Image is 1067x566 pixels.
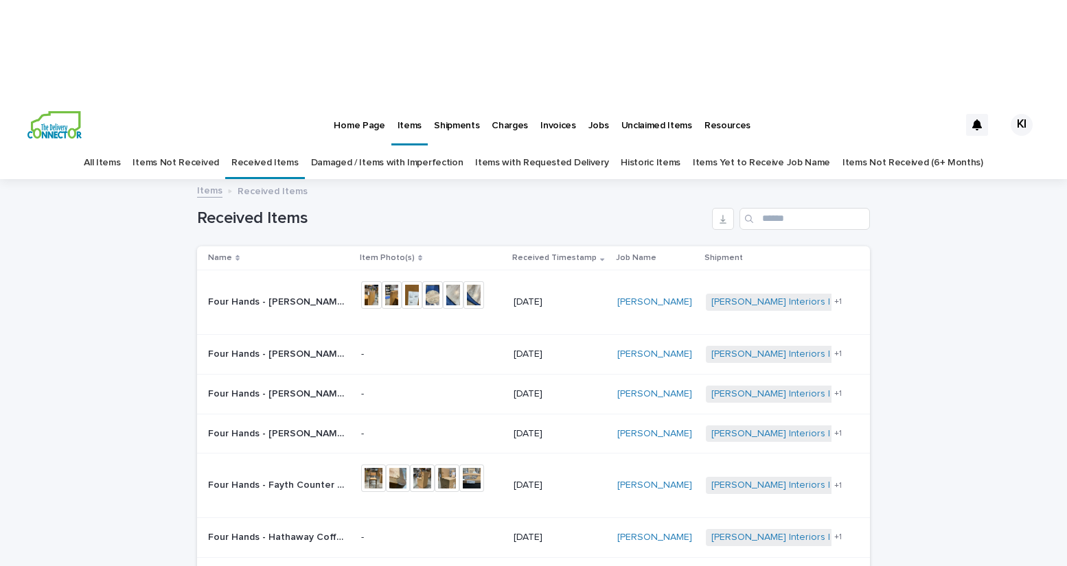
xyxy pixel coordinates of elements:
p: Name [208,250,232,266]
p: Unclaimed Items [621,103,692,132]
a: [PERSON_NAME] [617,388,692,400]
a: [PERSON_NAME] [617,296,692,308]
p: [DATE] [514,428,606,440]
div: KI [1011,114,1033,136]
a: [PERSON_NAME] [617,480,692,491]
p: Jobs [588,103,609,132]
span: + 1 [834,429,842,438]
p: Job Name [616,250,656,266]
a: Shipments [428,103,485,145]
p: - [361,388,498,400]
a: Unclaimed Items [615,103,698,145]
a: [PERSON_NAME] [617,428,692,440]
p: Invoices [540,103,576,132]
a: Items [197,182,222,198]
a: Charges [485,103,534,145]
a: Items Yet to Receive Job Name [693,147,830,179]
p: Four Hands - Corbett Coffee Table/SKU224138-006 | 73562 [208,294,348,308]
p: Resources [704,103,750,132]
p: Received Timestamp [512,250,597,266]
p: Shipments [434,103,479,132]
a: Home Page [328,103,391,145]
p: Four Hands - Jacques Floor Mirror/SKU228729-002 | 73605 [208,386,348,400]
a: [PERSON_NAME] Interiors | Inbound Shipment | 24195 [711,428,947,440]
span: + 1 [834,350,842,358]
p: Four Hands - Hathaway Coffee Table/SKU243692 | 73580 [208,529,348,543]
p: [DATE] [514,532,606,543]
a: Resources [698,103,757,145]
img: aCWQmA6OSGG0Kwt8cj3c [27,111,82,139]
a: Jobs [582,103,615,145]
p: [DATE] [514,388,606,400]
p: - [361,532,498,543]
p: Four Hands - Fayth Counter Stool/SKU244063-004 | 73597 [208,477,348,491]
a: Items with Requested Delivery [475,147,608,179]
p: - [361,349,498,360]
p: [DATE] [514,349,606,360]
p: Items [398,103,422,132]
p: Home Page [334,103,385,132]
p: [DATE] [514,480,606,491]
tr: Four Hands - [PERSON_NAME] Coffee Table/SKU224138-006 | 73562Four Hands - [PERSON_NAME] Coffee Ta... [197,270,870,335]
a: [PERSON_NAME] Interiors | Inbound Shipment | 24195 [711,480,947,491]
a: Invoices [534,103,582,145]
span: + 1 [834,298,842,306]
a: [PERSON_NAME] [617,349,692,360]
a: Items [391,103,428,143]
a: Items Not Received (6+ Months) [842,147,983,179]
span: + 1 [834,390,842,398]
tr: Four Hands - Fayth Counter Stool/SKU244063-004 | 73597Four Hands - Fayth Counter Stool/SKU244063-... [197,453,870,518]
a: [PERSON_NAME] Interiors | Inbound Shipment | 24195 [711,532,947,543]
tr: Four Hands - [PERSON_NAME] Floor Mirror/SKU228729-002 | 73605Four Hands - [PERSON_NAME] Floor Mir... [197,374,870,414]
a: Historic Items [621,147,680,179]
a: Damaged / Items with Imperfection [311,147,463,179]
p: - [361,428,498,440]
a: [PERSON_NAME] [617,532,692,543]
a: All Items [84,147,120,179]
input: Search [739,208,870,230]
p: Shipment [704,250,743,266]
p: Received Items [238,182,308,198]
a: Received Items [231,147,299,179]
p: Four Hands - Lowell Slipcover Swivel Chair/SKU238401 | 73561 [208,425,348,440]
tr: Four Hands - Hathaway Coffee Table/SKU243692 | 73580Four Hands - Hathaway Coffee Table/SKU243692 ... [197,518,870,558]
a: [PERSON_NAME] Interiors | Inbound Shipment | 24195 [711,388,947,400]
span: + 1 [834,482,842,490]
a: [PERSON_NAME] Interiors | Inbound Shipment | 24195 [711,296,947,308]
p: Charges [492,103,528,132]
p: [DATE] [514,296,606,308]
a: [PERSON_NAME] Interiors | Inbound Shipment | 24195 [711,349,947,360]
a: Items Not Received [133,147,218,179]
p: Four Hands - Calhoun End Table/SKUIASR-077 | 73581 [208,346,348,360]
span: + 1 [834,533,842,541]
h1: Received Items [197,209,707,228]
tr: Four Hands - [PERSON_NAME] Slipcover Swivel Chair/SKU238401 | 73561Four Hands - [PERSON_NAME] Sli... [197,414,870,453]
p: Item Photo(s) [360,250,415,266]
tr: Four Hands - [PERSON_NAME] End Table/SKUIASR-077 | 73581Four Hands - [PERSON_NAME] End Table/SKUI... [197,334,870,374]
